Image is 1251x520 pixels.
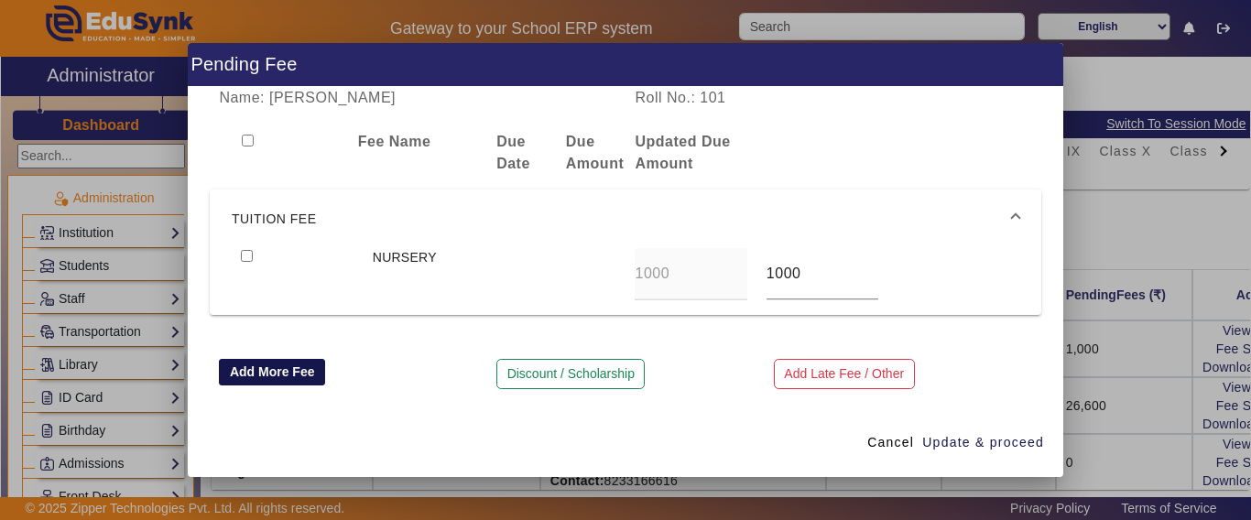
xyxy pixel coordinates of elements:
[496,359,645,390] button: Discount / Scholarship
[496,134,530,171] b: Due Date
[232,208,1012,230] span: TUITION FEE
[635,134,730,171] b: Updated Due Amount
[373,250,437,265] span: NURSERY
[774,359,915,390] button: Add Late Fee / Other
[219,359,325,386] button: Add More Fee
[188,43,1063,86] h1: Pending Fee
[867,433,914,452] span: Cancel
[860,426,921,459] button: Cancel
[566,134,624,171] b: Due Amount
[210,87,625,109] div: Name: [PERSON_NAME]
[921,426,1045,459] button: Update & proceed
[767,263,878,285] input: Amount
[635,263,746,285] input: Amount
[210,190,1041,248] mat-expansion-panel-header: TUITION FEE
[358,134,431,149] b: Fee Name
[210,248,1041,315] div: TUITION FEE
[625,87,833,109] div: Roll No.: 101
[922,433,1044,452] span: Update & proceed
